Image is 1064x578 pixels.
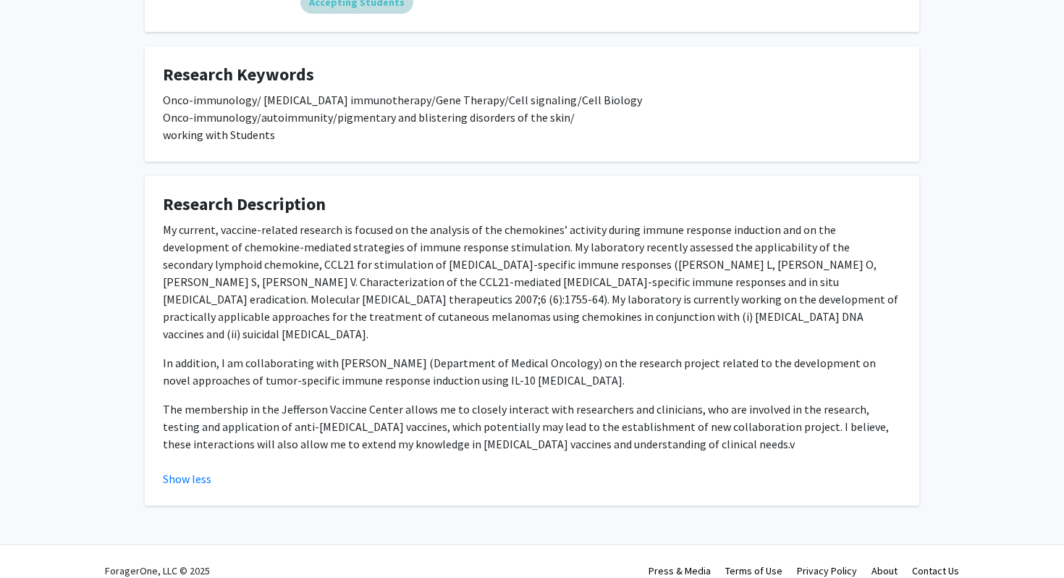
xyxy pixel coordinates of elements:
a: Terms of Use [725,564,782,577]
a: Press & Media [649,564,711,577]
a: Privacy Policy [797,564,857,577]
h4: Research Keywords [163,64,901,85]
a: About [871,564,898,577]
h4: Research Description [163,194,901,215]
iframe: Chat [11,513,62,567]
p: My current, vaccine-related research is focused on the analysis of the chemokines’ activity durin... [163,221,901,343]
a: Contact Us [912,564,959,577]
p: The membership in the Jefferson Vaccine Center allows me to closely interact with researchers and... [163,401,901,453]
p: In addition, I am collaborating with [PERSON_NAME] (Department of Medical Oncology) on the resear... [163,354,901,389]
div: Onco-immunology/ [MEDICAL_DATA] immunotherapy/Gene Therapy/Cell signaling/Cell Biology Onco-immun... [163,91,901,143]
button: Show less [163,470,211,487]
